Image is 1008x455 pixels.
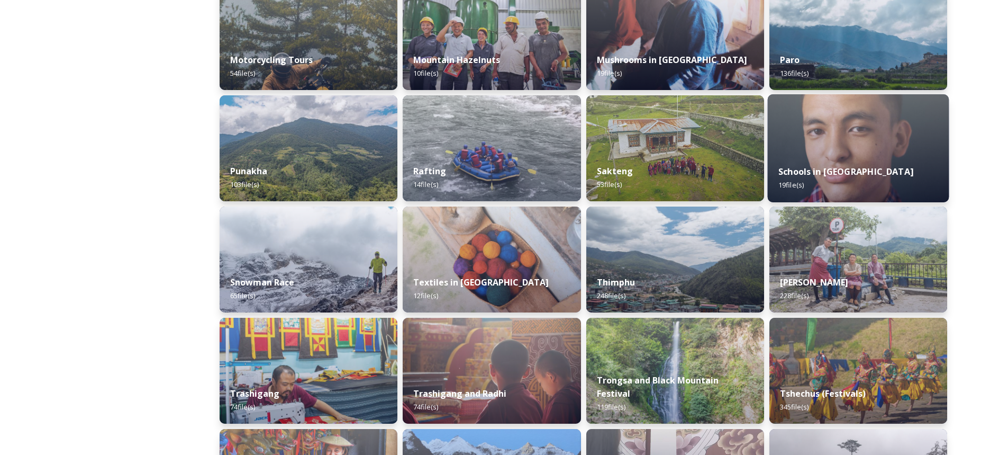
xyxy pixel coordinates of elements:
[597,68,622,78] span: 19 file(s)
[780,388,866,399] strong: Tshechus (Festivals)
[780,276,848,288] strong: [PERSON_NAME]
[586,207,764,313] img: Thimphu%2520190723%2520by%2520Amp%2520Sripimanwat-43.jpg
[403,318,580,424] img: Trashigang%2520and%2520Rangjung%2520060723%2520by%2520Amp%2520Sripimanwat-32.jpg
[780,402,809,412] span: 345 file(s)
[413,180,438,189] span: 14 file(s)
[780,291,809,300] span: 228 file(s)
[220,95,397,201] img: 2022-10-01%252012.59.42.jpg
[586,318,764,424] img: 2022-10-01%252018.12.56.jpg
[230,68,255,78] span: 54 file(s)
[769,318,947,424] img: Dechenphu%2520Festival14.jpg
[220,318,397,424] img: Trashigang%2520and%2520Rangjung%2520060723%2520by%2520Amp%2520Sripimanwat-66.jpg
[403,207,580,313] img: _SCH9806.jpg
[413,68,438,78] span: 10 file(s)
[597,374,719,399] strong: Trongsa and Black Mountain Festival
[597,276,635,288] strong: Thimphu
[778,180,804,190] span: 19 file(s)
[413,165,446,177] strong: Rafting
[413,54,500,66] strong: Mountain Hazelnuts
[230,276,294,288] strong: Snowman Race
[767,94,949,202] img: _SCH2151_FINAL_RGB.jpg
[413,276,549,288] strong: Textiles in [GEOGRAPHIC_DATA]
[780,54,800,66] strong: Paro
[230,165,267,177] strong: Punakha
[220,207,397,313] img: Snowman%2520Race41.jpg
[230,180,259,189] span: 103 file(s)
[769,207,947,313] img: Trashi%2520Yangtse%2520090723%2520by%2520Amp%2520Sripimanwat-187.jpg
[597,54,747,66] strong: Mushrooms in [GEOGRAPHIC_DATA]
[230,54,313,66] strong: Motorcycling Tours
[413,388,506,399] strong: Trashigang and Radhi
[597,402,625,412] span: 119 file(s)
[597,165,633,177] strong: Sakteng
[413,402,438,412] span: 74 file(s)
[586,95,764,201] img: Sakteng%2520070723%2520by%2520Nantawat-5.jpg
[403,95,580,201] img: f73f969a-3aba-4d6d-a863-38e7472ec6b1.JPG
[780,68,809,78] span: 136 file(s)
[597,291,625,300] span: 248 file(s)
[230,402,255,412] span: 74 file(s)
[230,388,279,399] strong: Trashigang
[230,291,255,300] span: 65 file(s)
[597,180,622,189] span: 53 file(s)
[413,291,438,300] span: 12 file(s)
[778,166,913,177] strong: Schools in [GEOGRAPHIC_DATA]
